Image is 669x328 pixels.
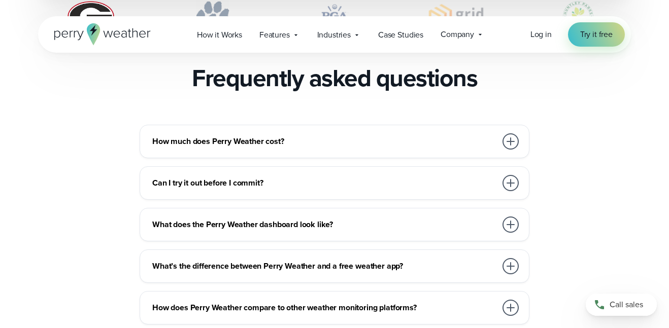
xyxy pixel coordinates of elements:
[610,299,643,311] span: Call sales
[282,1,387,31] img: PGA.svg
[317,29,351,41] span: Industries
[188,24,251,45] a: How it Works
[259,29,290,41] span: Features
[152,260,496,272] h3: What’s the difference between Perry Weather and a free weather app?
[580,28,613,41] span: Try it free
[152,302,496,314] h3: How does Perry Weather compare to other weather monitoring platforms?
[568,22,625,47] a: Try it free
[192,64,477,92] h2: Frequently asked questions
[404,1,509,31] img: Gridworks.svg
[152,218,496,231] h3: What does the Perry Weather dashboard look like?
[152,177,496,189] h3: Can I try it out before I commit?
[530,28,552,40] span: Log in
[530,28,552,41] a: Log in
[378,29,423,41] span: Case Studies
[586,294,657,316] a: Call sales
[441,28,474,41] span: Company
[197,29,242,41] span: How it Works
[370,24,432,45] a: Case Studies
[152,135,496,148] h3: How much does Perry Weather cost?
